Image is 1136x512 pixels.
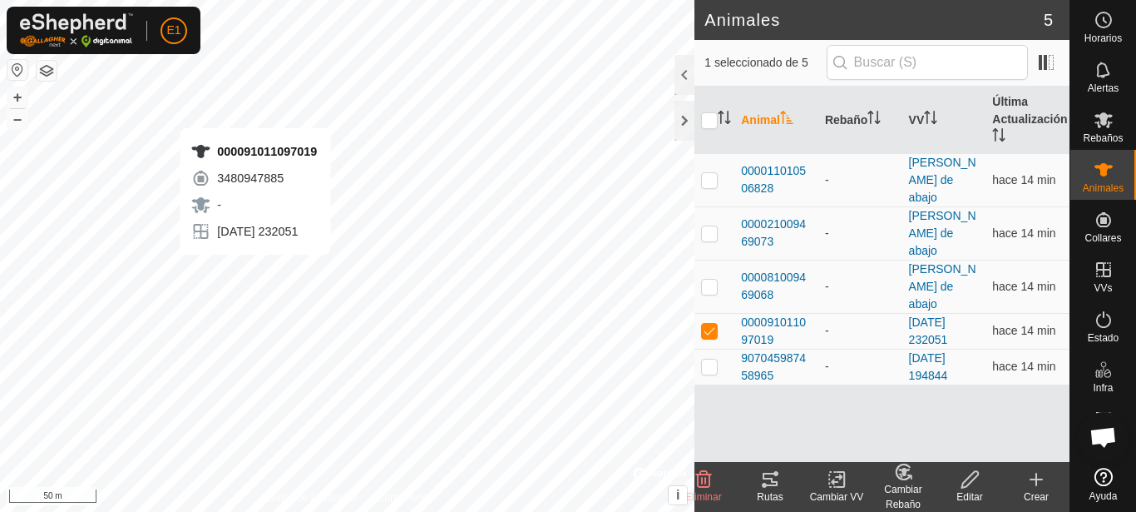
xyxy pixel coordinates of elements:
[1084,33,1122,43] span: Horarios
[992,324,1055,337] span: 11 sept 2025, 18:51
[190,168,317,188] div: 3480947885
[741,350,812,385] span: 907045987458965
[1083,133,1123,143] span: Rebaños
[190,221,317,241] div: [DATE] 232051
[1003,490,1069,505] div: Crear
[741,162,812,197] span: 000011010506828
[378,490,433,505] a: Contáctenos
[190,142,317,162] div: 000091011097019
[1094,283,1112,293] span: VVs
[166,22,180,39] span: E1
[669,486,687,505] button: i
[992,131,1005,144] p-sorticon: Activar para ordenar
[737,490,803,505] div: Rutas
[1083,183,1124,193] span: Animales
[1088,333,1119,343] span: Estado
[992,226,1055,240] span: 11 sept 2025, 18:51
[992,360,1055,373] span: 11 sept 2025, 18:51
[902,87,986,154] th: VV
[992,280,1055,293] span: 11 sept 2025, 18:51
[909,351,948,382] a: [DATE] 194844
[827,45,1028,80] input: Buscar (S)
[685,491,721,503] span: Eliminar
[818,87,902,154] th: Rebaño
[734,87,818,154] th: Animal
[992,173,1055,186] span: 11 sept 2025, 18:51
[1074,433,1132,453] span: Mapa de Calor
[20,13,133,47] img: Logo Gallagher
[704,10,1044,30] h2: Animales
[867,113,881,127] p-sorticon: Activar para ordenar
[1093,383,1113,393] span: Infra
[825,278,896,296] div: -
[7,109,27,129] button: –
[1089,491,1118,501] span: Ayuda
[909,316,948,346] a: [DATE] 232051
[741,269,812,304] span: 000081009469068
[825,322,896,340] div: -
[780,113,793,127] p-sorticon: Activar para ordenar
[985,87,1069,154] th: Última Actualización
[261,490,357,505] a: Política de Privacidad
[825,358,896,375] div: -
[1084,233,1121,243] span: Collares
[825,171,896,189] div: -
[741,216,812,251] span: 000021009469073
[1070,461,1136,508] a: Ayuda
[1088,83,1119,93] span: Alertas
[704,54,826,72] span: 1 seleccionado de 5
[909,262,976,311] a: [PERSON_NAME] de abajo
[7,87,27,107] button: +
[803,490,870,505] div: Cambiar VV
[924,113,937,127] p-sorticon: Activar para ordenar
[37,61,57,81] button: Capas del Mapa
[741,314,812,349] span: 000091011097019
[909,209,976,257] a: [PERSON_NAME] de abajo
[676,488,679,502] span: i
[909,156,976,204] a: [PERSON_NAME] de abajo
[1079,412,1129,462] div: Chat abierto
[825,225,896,242] div: -
[190,195,317,215] div: -
[1044,7,1053,32] span: 5
[7,60,27,80] button: Restablecer Mapa
[870,482,936,512] div: Cambiar Rebaño
[936,490,1003,505] div: Editar
[718,113,731,127] p-sorticon: Activar para ordenar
